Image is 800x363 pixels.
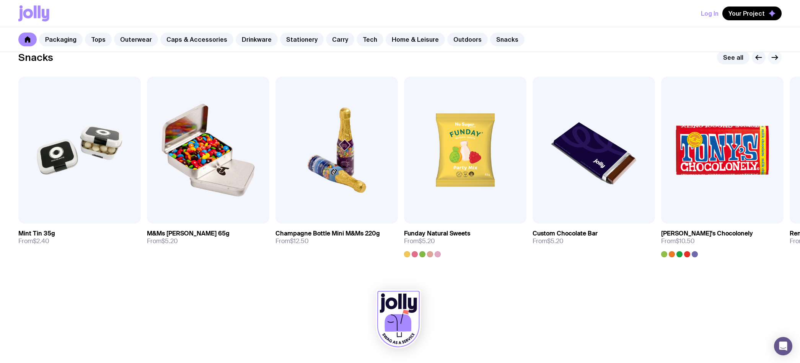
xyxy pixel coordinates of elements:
a: Stationery [280,33,324,46]
h3: Custom Chocolate Bar [533,230,598,237]
span: From [404,237,435,245]
span: $5.20 [547,237,564,245]
a: Caps & Accessories [160,33,233,46]
span: $10.50 [676,237,695,245]
button: Log In [701,7,719,20]
div: Open Intercom Messenger [774,337,792,355]
span: From [533,237,564,245]
a: Home & Leisure [386,33,445,46]
a: Outerwear [114,33,158,46]
h3: [PERSON_NAME]'s Chocolonely [661,230,753,237]
a: Champagne Bottle Mini M&Ms 220gFrom$12.50 [275,224,398,251]
button: Your Project [722,7,782,20]
a: Packaging [39,33,83,46]
a: Outdoors [447,33,488,46]
span: Your Project [728,10,765,17]
span: From [275,237,309,245]
a: [PERSON_NAME]'s ChocolonelyFrom$10.50 [661,224,784,257]
h2: Snacks [18,52,53,63]
h3: Mint Tin 35g [18,230,55,237]
a: Funday Natural SweetsFrom$5.20 [404,224,526,257]
a: Custom Chocolate BarFrom$5.20 [533,224,655,251]
span: $2.40 [33,237,49,245]
h3: M&Ms [PERSON_NAME] 65g [147,230,230,237]
span: $12.50 [290,237,309,245]
a: Carry [326,33,354,46]
a: M&Ms [PERSON_NAME] 65gFrom$5.20 [147,224,269,251]
h3: Funday Natural Sweets [404,230,470,237]
a: Mint Tin 35gFrom$2.40 [18,224,141,251]
a: Drinkware [236,33,278,46]
span: From [147,237,178,245]
span: $5.20 [161,237,178,245]
a: See all [717,51,749,64]
span: From [18,237,49,245]
a: Snacks [490,33,525,46]
a: Tech [357,33,383,46]
h3: Champagne Bottle Mini M&Ms 220g [275,230,380,237]
span: From [661,237,695,245]
span: $5.20 [419,237,435,245]
a: Tops [85,33,112,46]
